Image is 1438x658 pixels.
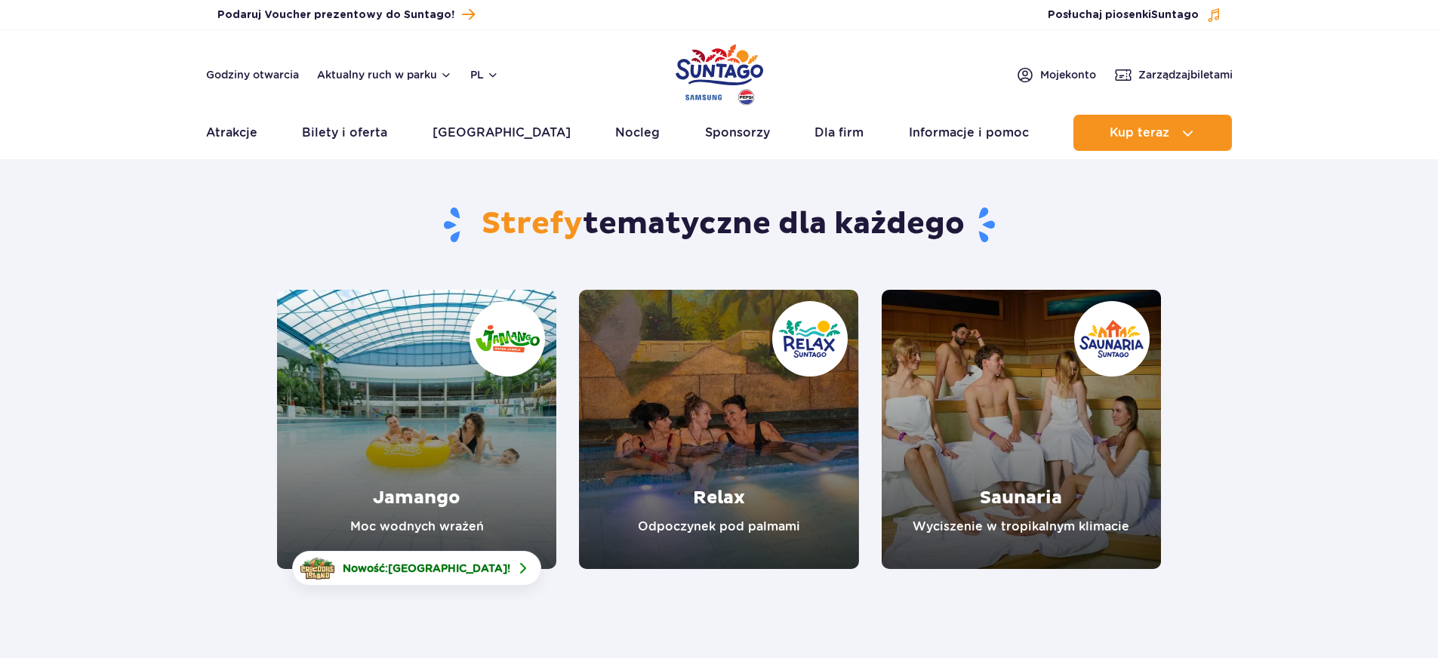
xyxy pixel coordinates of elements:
a: Nocleg [615,115,660,151]
a: Atrakcje [206,115,257,151]
a: [GEOGRAPHIC_DATA] [433,115,571,151]
span: [GEOGRAPHIC_DATA] [388,562,507,574]
a: Sponsorzy [705,115,770,151]
h1: tematyczne dla każdego [277,205,1161,244]
span: Podaruj Voucher prezentowy do Suntago! [217,8,454,23]
span: Strefy [482,205,583,243]
span: Kup teraz [1110,126,1169,140]
a: Bilety i oferta [302,115,387,151]
a: Saunaria [882,290,1161,569]
span: Posłuchaj piosenki [1048,8,1199,23]
button: pl [470,67,499,82]
a: Informacje i pomoc [909,115,1029,151]
a: Park of Poland [676,38,763,107]
a: Nowość:[GEOGRAPHIC_DATA]! [292,551,541,586]
span: Moje konto [1040,67,1096,82]
span: Nowość: ! [343,561,510,576]
a: Relax [579,290,858,569]
span: Suntago [1151,10,1199,20]
a: Podaruj Voucher prezentowy do Suntago! [217,5,475,25]
a: Zarządzajbiletami [1114,66,1233,84]
button: Posłuchaj piosenkiSuntago [1048,8,1221,23]
a: Godziny otwarcia [206,67,299,82]
a: Mojekonto [1016,66,1096,84]
button: Aktualny ruch w parku [317,69,452,81]
a: Jamango [277,290,556,569]
a: Dla firm [814,115,864,151]
span: Zarządzaj biletami [1138,67,1233,82]
button: Kup teraz [1073,115,1232,151]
